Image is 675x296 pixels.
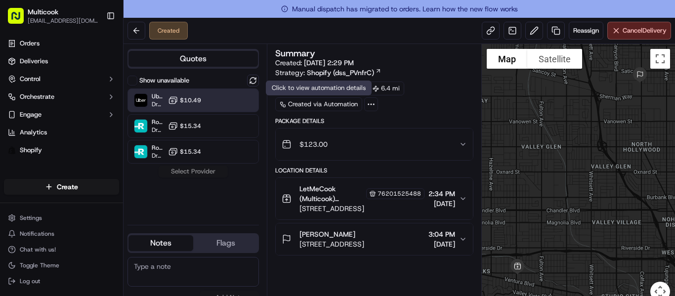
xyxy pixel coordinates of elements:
button: Chat with us! [4,243,119,256]
span: Deliveries [20,57,48,66]
div: We're available if you need us! [44,104,136,112]
span: Cancel Delivery [623,26,667,35]
button: Flags [193,235,258,251]
div: Favorites [4,166,119,182]
span: Pylon [98,223,120,230]
a: Created via Automation [275,97,362,111]
img: Shopify logo [8,146,16,154]
span: Analytics [20,128,47,137]
button: Multicook[EMAIL_ADDRESS][DOMAIN_NAME] [4,4,102,28]
span: Created: [275,58,354,68]
button: $15.34 [168,147,201,157]
img: Roadie Rush (P2P) [134,120,147,132]
span: Control [20,75,41,84]
button: Settings [4,211,119,225]
span: Chat with us! [20,246,56,254]
span: 2:34 PM [428,189,455,199]
img: Nash [10,10,30,30]
img: Roadie (P2P) [134,145,147,158]
h3: Summary [275,49,315,58]
button: Create [4,179,119,195]
a: Powered byPylon [70,222,120,230]
img: 1736555255976-a54dd68f-1ca7-489b-9aae-adbdc363a1c4 [20,154,28,162]
div: Click to view automation details [266,81,372,95]
span: Roadie Rush (P2P) [152,118,164,126]
span: $123.00 [299,139,328,149]
label: Show unavailable [139,76,189,85]
button: CancelDelivery [607,22,671,40]
button: Quotes [128,51,258,67]
span: 76201525488 [378,190,421,198]
button: $15.34 [168,121,201,131]
span: Notifications [20,230,54,238]
div: 6.4 mi [368,82,404,95]
div: Location Details [275,167,473,174]
span: Create [57,182,78,192]
button: Toggle Theme [4,258,119,272]
a: Shopify (dss_PVnfrC) [307,68,381,78]
button: $10.49 [168,95,201,105]
button: Show street map [487,49,527,69]
span: Dropoff ETA - [152,152,164,160]
a: Deliveries [4,53,119,69]
button: [PERSON_NAME][STREET_ADDRESS]3:04 PM[DATE] [276,223,473,255]
span: Log out [20,277,40,285]
span: • [107,153,111,161]
span: [DATE] [428,199,455,209]
span: Orders [20,39,40,48]
button: Notes [128,235,193,251]
a: 📗Knowledge Base [6,217,80,235]
button: Orchestrate [4,89,119,105]
span: [DATE] [113,180,133,188]
span: [PERSON_NAME] [299,229,355,239]
span: Shopify [20,146,42,155]
button: Control [4,71,119,87]
button: Toggle fullscreen view [650,49,670,69]
button: Multicook [28,7,58,17]
img: Wisdom Oko [10,144,26,163]
button: Reassign [569,22,603,40]
span: [DATE] [428,239,455,249]
button: $123.00 [276,128,473,160]
button: LetMeCook (Multicook) [PERSON_NAME]76201525488[STREET_ADDRESS]2:34 PM[DATE] [276,178,473,219]
a: Analytics [4,125,119,140]
div: Strategy: [275,68,381,78]
img: Wisdom Oko [10,170,26,190]
input: Got a question? Start typing here... [26,64,178,74]
span: [DATE] 2:29 PM [304,58,354,67]
span: [STREET_ADDRESS] [299,239,364,249]
span: Engage [20,110,42,119]
a: 💻API Documentation [80,217,163,235]
span: $15.34 [180,122,201,130]
span: LetMeCook (Multicook) [PERSON_NAME] [299,184,364,204]
button: Log out [4,274,119,288]
span: Reassign [573,26,599,35]
span: [DATE] [113,153,133,161]
button: Engage [4,107,119,123]
span: Wisdom [PERSON_NAME] [31,153,105,161]
img: 1736555255976-a54dd68f-1ca7-489b-9aae-adbdc363a1c4 [10,94,28,112]
p: Welcome 👋 [10,40,180,55]
span: 3:04 PM [428,229,455,239]
span: Shopify (dss_PVnfrC) [307,68,374,78]
span: $10.49 [180,96,201,104]
img: 4281594248423_2fcf9dad9f2a874258b8_72.png [21,94,39,112]
span: • [107,180,111,188]
span: Manual dispatch has migrated to orders. Learn how the new flow works [281,4,518,14]
img: Uber [134,94,147,107]
button: Show satellite imagery [527,49,582,69]
span: Orchestrate [20,92,54,101]
span: Wisdom [PERSON_NAME] [31,180,105,188]
div: Package Details [275,117,473,125]
button: Notifications [4,227,119,241]
img: 1736555255976-a54dd68f-1ca7-489b-9aae-adbdc363a1c4 [20,180,28,188]
span: Roadie (P2P) [152,144,164,152]
button: [EMAIL_ADDRESS][DOMAIN_NAME] [28,17,98,25]
span: Toggle Theme [20,261,59,269]
span: Uber [152,92,164,100]
a: Orders [4,36,119,51]
a: Shopify [4,142,119,158]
